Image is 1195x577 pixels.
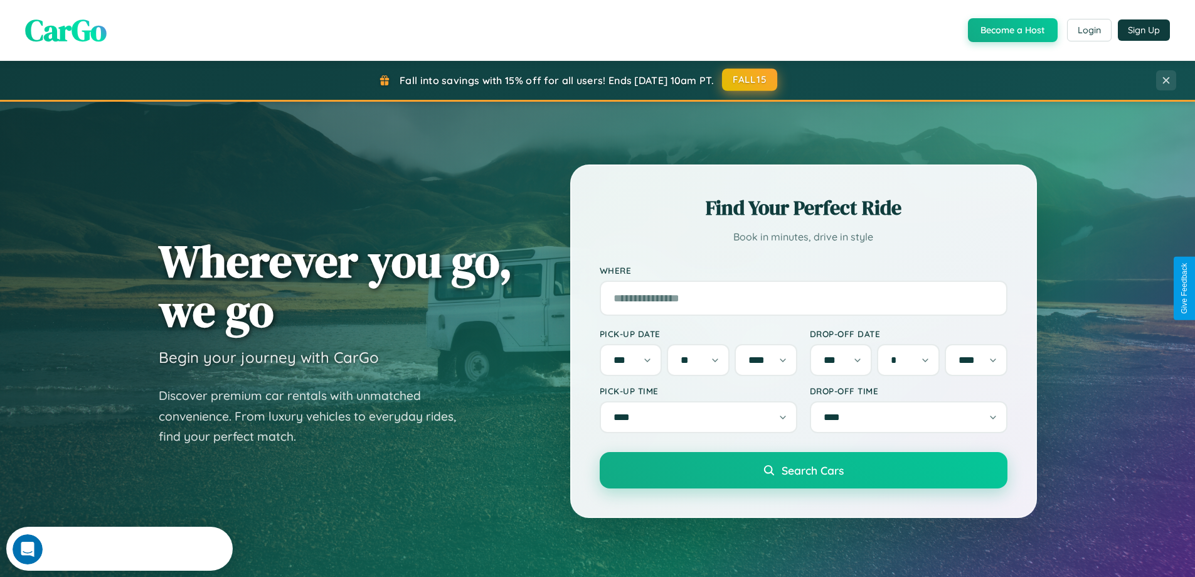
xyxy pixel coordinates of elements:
p: Discover premium car rentals with unmatched convenience. From luxury vehicles to everyday rides, ... [159,386,472,447]
label: Drop-off Date [810,328,1007,339]
label: Where [600,265,1007,276]
p: Book in minutes, drive in style [600,228,1007,246]
h2: Find Your Perfect Ride [600,194,1007,222]
span: Search Cars [782,463,844,477]
button: Become a Host [968,18,1058,42]
button: Sign Up [1118,19,1170,41]
button: FALL15 [722,68,777,91]
div: Give Feedback [1180,263,1189,314]
span: Fall into savings with 15% off for all users! Ends [DATE] 10am PT. [400,74,714,87]
label: Pick-up Date [600,328,797,339]
span: CarGo [25,9,107,51]
iframe: Intercom live chat [13,534,43,564]
button: Login [1067,19,1112,41]
h1: Wherever you go, we go [159,236,513,335]
button: Search Cars [600,452,1007,488]
label: Pick-up Time [600,386,797,396]
iframe: Intercom live chat discovery launcher [6,527,233,571]
h3: Begin your journey with CarGo [159,348,379,367]
label: Drop-off Time [810,386,1007,396]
